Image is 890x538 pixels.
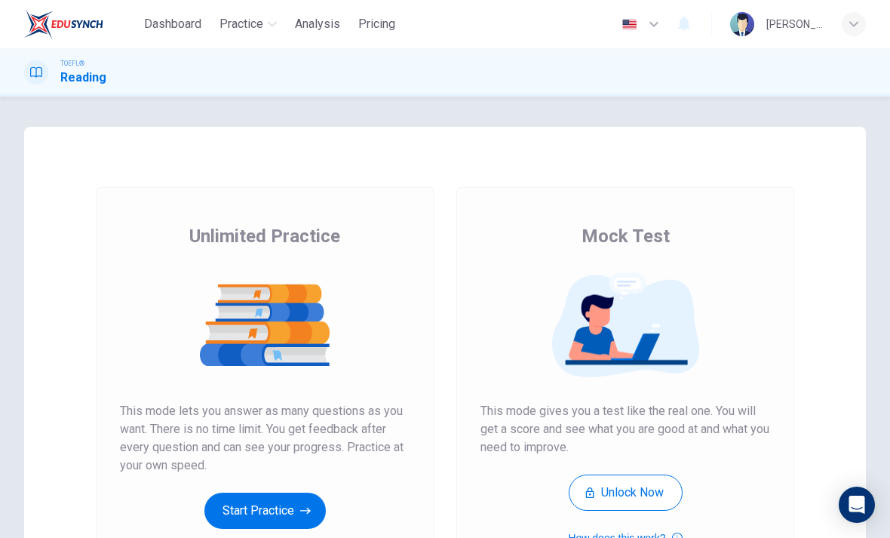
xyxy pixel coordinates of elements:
[138,11,207,38] button: Dashboard
[289,11,346,38] button: Analysis
[295,15,340,33] span: Analysis
[189,224,340,248] span: Unlimited Practice
[60,58,84,69] span: TOEFL®
[60,69,106,87] h1: Reading
[219,15,263,33] span: Practice
[480,402,770,457] span: This mode gives you a test like the real one. You will get a score and see what you are good at a...
[120,402,410,475] span: This mode lets you answer as many questions as you want. There is no time limit. You get feedback...
[730,12,754,36] img: Profile picture
[766,15,824,33] div: [PERSON_NAME]
[352,11,401,38] button: Pricing
[569,475,683,511] button: Unlock Now
[839,487,875,523] div: Open Intercom Messenger
[204,493,326,529] button: Start Practice
[620,19,639,30] img: en
[358,15,395,33] span: Pricing
[24,9,138,39] a: EduSynch logo
[144,15,201,33] span: Dashboard
[24,9,103,39] img: EduSynch logo
[582,224,670,248] span: Mock Test
[213,11,283,38] button: Practice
